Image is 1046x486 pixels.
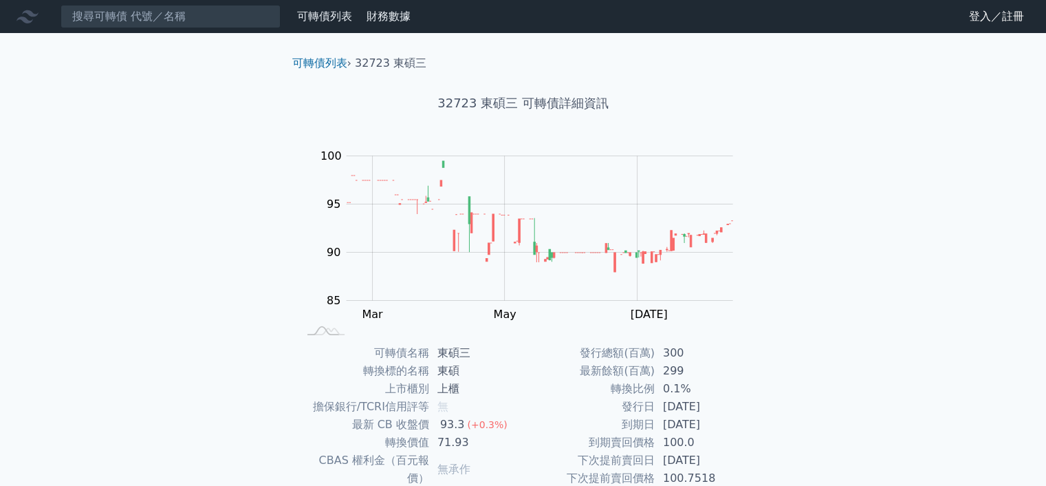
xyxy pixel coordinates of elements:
[61,5,281,28] input: 搜尋可轉債 代號／名稱
[655,452,749,469] td: [DATE]
[655,344,749,362] td: 300
[655,416,749,434] td: [DATE]
[281,94,765,113] h1: 32723 東碩三 可轉債詳細資訊
[523,434,655,452] td: 到期賣回價格
[429,380,523,398] td: 上櫃
[327,294,340,307] tspan: 85
[313,149,753,321] g: Chart
[523,452,655,469] td: 下次提前賣回日
[320,149,342,162] tspan: 100
[367,10,411,23] a: 財務數據
[437,463,470,476] span: 無承作
[298,380,429,398] td: 上市櫃別
[655,362,749,380] td: 299
[630,308,667,321] tspan: [DATE]
[523,344,655,362] td: 發行總額(百萬)
[655,434,749,452] td: 100.0
[493,308,516,321] tspan: May
[523,398,655,416] td: 發行日
[429,344,523,362] td: 東碩三
[355,55,426,72] li: 32723 東碩三
[298,398,429,416] td: 擔保銀行/TCRI信用評等
[327,246,340,259] tspan: 90
[523,380,655,398] td: 轉換比例
[292,55,351,72] li: ›
[523,362,655,380] td: 最新餘額(百萬)
[958,6,1035,28] a: 登入／註冊
[298,344,429,362] td: 可轉債名稱
[437,400,448,413] span: 無
[437,416,468,434] div: 93.3
[362,308,383,321] tspan: Mar
[655,398,749,416] td: [DATE]
[467,419,507,430] span: (+0.3%)
[429,434,523,452] td: 71.93
[327,198,340,211] tspan: 95
[429,362,523,380] td: 東碩
[523,416,655,434] td: 到期日
[298,434,429,452] td: 轉換價值
[297,10,352,23] a: 可轉債列表
[292,56,347,70] a: 可轉債列表
[298,362,429,380] td: 轉換標的名稱
[655,380,749,398] td: 0.1%
[298,416,429,434] td: 最新 CB 收盤價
